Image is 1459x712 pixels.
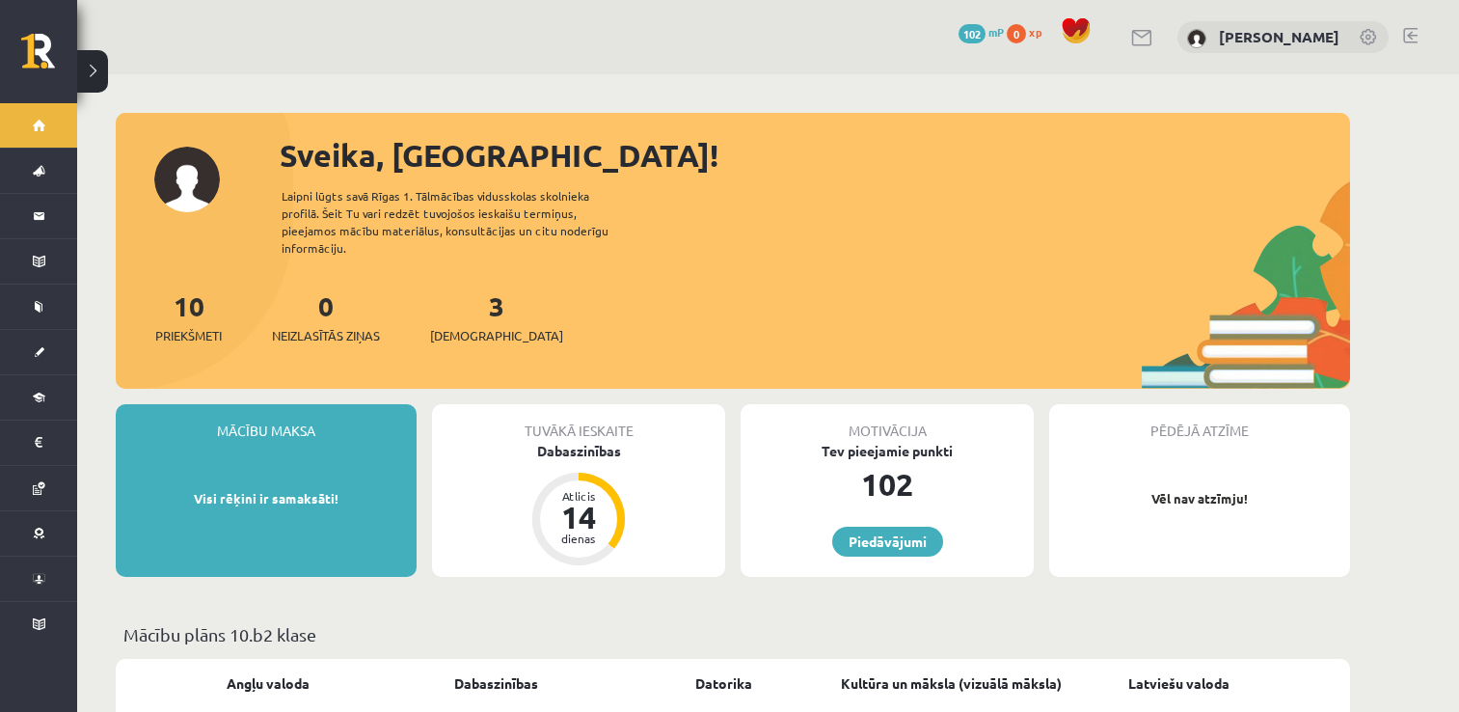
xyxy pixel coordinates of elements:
span: 0 [1007,24,1026,43]
div: Mācību maksa [116,404,417,441]
a: Rīgas 1. Tālmācības vidusskola [21,34,77,82]
span: Neizlasītās ziņas [272,326,380,345]
div: Dabaszinības [432,441,725,461]
a: Piedāvājumi [832,527,943,557]
div: 102 [741,461,1034,507]
a: Dabaszinības Atlicis 14 dienas [432,441,725,568]
a: Dabaszinības [454,673,538,694]
a: 3[DEMOGRAPHIC_DATA] [430,288,563,345]
span: xp [1029,24,1041,40]
div: Tev pieejamie punkti [741,441,1034,461]
a: 10Priekšmeti [155,288,222,345]
a: Angļu valoda [227,673,310,694]
div: Motivācija [741,404,1034,441]
span: [DEMOGRAPHIC_DATA] [430,326,563,345]
p: Mācību plāns 10.b2 klase [123,621,1342,647]
a: Kultūra un māksla (vizuālā māksla) [841,673,1062,694]
div: Tuvākā ieskaite [432,404,725,441]
p: Vēl nav atzīmju! [1059,489,1340,508]
p: Visi rēķini ir samaksāti! [125,489,407,508]
a: [PERSON_NAME] [1219,27,1339,46]
div: Pēdējā atzīme [1049,404,1350,441]
span: Priekšmeti [155,326,222,345]
div: Atlicis [550,490,608,502]
a: Datorika [695,673,752,694]
a: 0 xp [1007,24,1051,40]
a: 0Neizlasītās ziņas [272,288,380,345]
div: Sveika, [GEOGRAPHIC_DATA]! [280,132,1350,178]
div: Laipni lūgts savā Rīgas 1. Tālmācības vidusskolas skolnieka profilā. Šeit Tu vari redzēt tuvojošo... [282,187,642,257]
img: Melānija Nemane [1187,29,1206,48]
span: mP [988,24,1004,40]
div: 14 [550,502,608,533]
a: 102 mP [959,24,1004,40]
a: Latviešu valoda [1128,673,1229,694]
span: 102 [959,24,986,43]
div: dienas [550,533,608,544]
